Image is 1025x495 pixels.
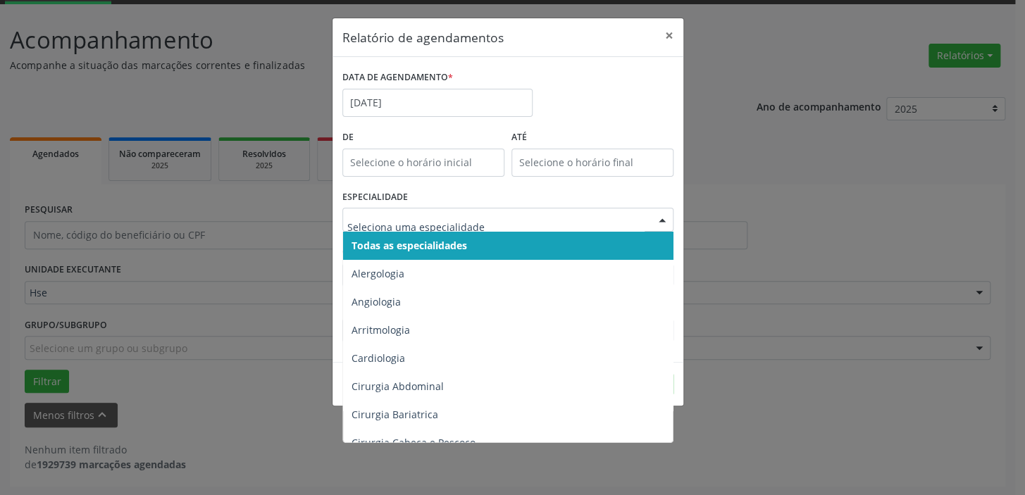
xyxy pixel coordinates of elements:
label: ESPECIALIDADE [342,187,408,208]
span: Arritmologia [352,323,410,337]
span: Angiologia [352,295,401,308]
button: Close [655,18,683,53]
input: Selecione o horário final [511,149,673,177]
input: Seleciona uma especialidade [347,213,645,241]
input: Selecione o horário inicial [342,149,504,177]
span: Cirurgia Bariatrica [352,408,438,421]
span: Cardiologia [352,351,405,365]
label: ATÉ [511,127,673,149]
label: De [342,127,504,149]
span: Alergologia [352,267,404,280]
span: Todas as especialidades [352,239,467,252]
label: DATA DE AGENDAMENTO [342,67,453,89]
span: Cirurgia Abdominal [352,380,444,393]
h5: Relatório de agendamentos [342,28,504,46]
input: Selecione uma data ou intervalo [342,89,533,117]
span: Cirurgia Cabeça e Pescoço [352,436,476,449]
